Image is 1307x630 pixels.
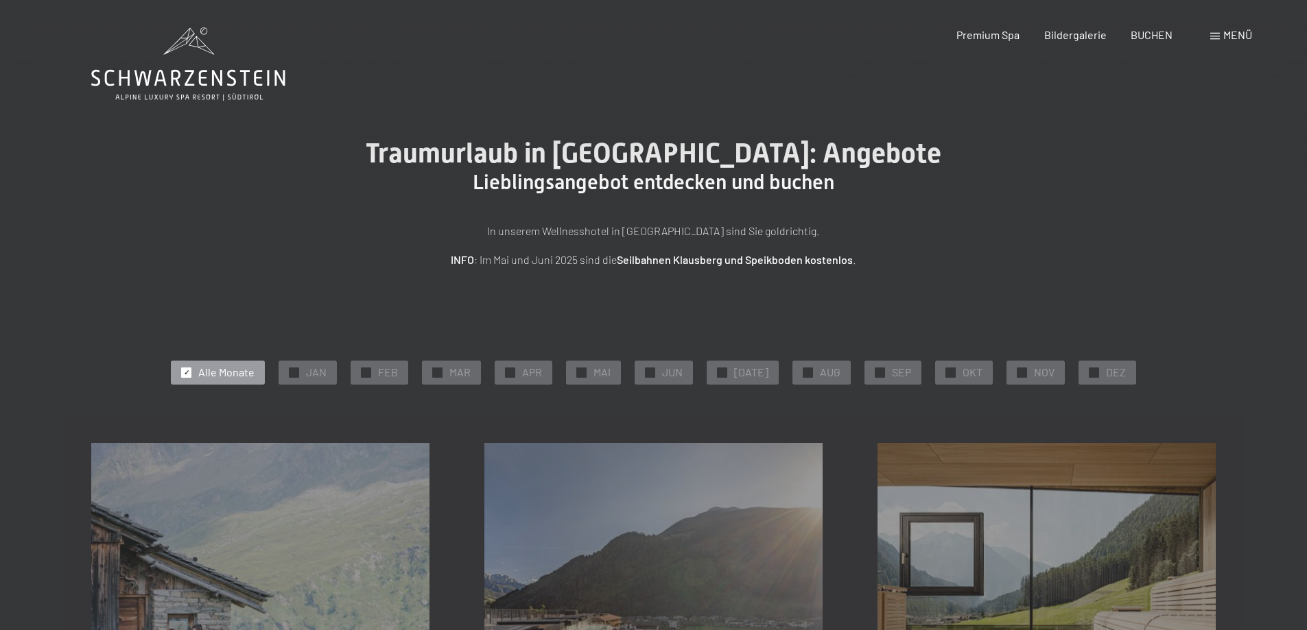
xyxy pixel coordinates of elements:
span: DEZ [1106,365,1126,380]
span: JAN [306,365,327,380]
span: [DATE] [734,365,768,380]
span: ✓ [435,367,440,377]
span: FEB [378,365,398,380]
span: ✓ [720,367,725,377]
span: ✓ [805,367,811,377]
span: Menü [1223,28,1252,41]
span: AUG [820,365,840,380]
span: NOV [1034,365,1055,380]
strong: Seilbahnen Klausberg und Speikboden kostenlos [617,253,853,266]
span: Alle Monate [198,365,255,380]
span: ✓ [948,367,954,377]
span: OKT [963,365,982,380]
a: Bildergalerie [1044,28,1107,41]
p: : Im Mai und Juni 2025 sind die . [311,251,997,269]
span: MAI [593,365,611,380]
span: ✓ [878,367,883,377]
span: ✓ [648,367,653,377]
strong: INFO [451,253,474,266]
span: Lieblingsangebot entdecken und buchen [473,170,834,194]
span: ✓ [292,367,297,377]
p: In unserem Wellnesshotel in [GEOGRAPHIC_DATA] sind Sie goldrichtig. [311,222,997,240]
span: ✓ [579,367,585,377]
span: ✓ [184,367,189,377]
span: JUN [662,365,683,380]
span: SEP [892,365,911,380]
span: ✓ [364,367,369,377]
span: ✓ [1020,367,1025,377]
span: APR [522,365,542,380]
span: MAR [449,365,471,380]
span: ✓ [1092,367,1097,377]
a: Premium Spa [956,28,1020,41]
a: BUCHEN [1131,28,1173,41]
span: Traumurlaub in [GEOGRAPHIC_DATA]: Angebote [366,137,941,169]
span: ✓ [508,367,513,377]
